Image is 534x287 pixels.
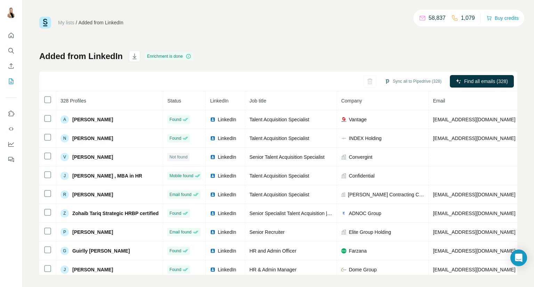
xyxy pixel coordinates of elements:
[218,229,236,236] span: LinkedIn
[79,19,123,26] div: Added from LinkedIn
[72,135,113,142] span: [PERSON_NAME]
[60,265,69,274] div: J
[429,14,446,22] p: 58,837
[60,190,69,199] div: R
[6,153,17,166] button: Feedback
[72,191,113,198] span: [PERSON_NAME]
[349,116,366,123] span: Vantage
[6,107,17,120] button: Use Surfe on LinkedIn
[249,211,404,216] span: Senior Specialist Talent Acquisition | Human Capital | People & Culture |
[218,210,236,217] span: LinkedIn
[218,266,236,273] span: LinkedIn
[169,135,181,141] span: Found
[72,172,142,179] span: [PERSON_NAME] , MBA in HR
[218,154,236,161] span: LinkedIn
[6,60,17,72] button: Enrich CSV
[486,13,519,23] button: Buy credits
[6,138,17,150] button: Dashboard
[60,134,69,142] div: N
[510,249,527,266] div: Open Intercom Messenger
[461,14,475,22] p: 1,079
[210,248,216,254] img: LinkedIn logo
[341,117,347,122] img: company-logo
[433,229,515,235] span: [EMAIL_ADDRESS][DOMAIN_NAME]
[249,229,284,235] span: Senior Recruiter
[169,266,181,273] span: Found
[169,229,191,235] span: Email found
[349,210,381,217] span: ADNOC Group
[169,191,191,198] span: Email found
[72,210,159,217] span: Zohaib Tariq Strategic HRBP certified
[60,98,86,104] span: 328 Profiles
[349,266,377,273] span: Dome Group
[60,115,69,124] div: A
[210,173,216,179] img: LinkedIn logo
[169,210,181,216] span: Found
[72,247,130,254] span: Guirlly [PERSON_NAME]
[39,51,123,62] h1: Added from LinkedIn
[450,75,514,88] button: Find all emails (328)
[210,267,216,272] img: LinkedIn logo
[6,44,17,57] button: Search
[433,211,515,216] span: [EMAIL_ADDRESS][DOMAIN_NAME]
[218,116,236,123] span: LinkedIn
[210,154,216,160] img: LinkedIn logo
[6,29,17,42] button: Quick start
[72,116,113,123] span: [PERSON_NAME]
[249,117,309,122] span: Talent Acquisition Specialist
[218,172,236,179] span: LinkedIn
[169,116,181,123] span: Found
[341,211,347,216] img: company-logo
[218,135,236,142] span: LinkedIn
[433,267,515,272] span: [EMAIL_ADDRESS][DOMAIN_NAME]
[6,123,17,135] button: Use Surfe API
[72,266,113,273] span: [PERSON_NAME]
[349,172,374,179] span: Confidential
[380,76,446,87] button: Sync all to Pipedrive (328)
[6,7,17,18] img: Avatar
[349,229,391,236] span: Elite Group Holding
[433,136,515,141] span: [EMAIL_ADDRESS][DOMAIN_NAME]
[341,248,347,254] img: company-logo
[76,19,77,26] li: /
[60,172,69,180] div: J
[341,267,347,272] img: company-logo
[433,192,515,197] span: [EMAIL_ADDRESS][DOMAIN_NAME]
[6,75,17,88] button: My lists
[210,229,216,235] img: LinkedIn logo
[249,173,309,179] span: Talent Acquisition Specialist
[349,135,381,142] span: INDEX Holding
[249,192,309,197] span: Talent Acquisition Specialist
[210,117,216,122] img: LinkedIn logo
[210,211,216,216] img: LinkedIn logo
[249,248,296,254] span: HR and Admin Officer
[249,98,266,104] span: Job title
[249,136,309,141] span: Talent Acquisition Specialist
[39,17,51,28] img: Surfe Logo
[60,247,69,255] div: G
[349,247,366,254] span: Farzana
[218,191,236,198] span: LinkedIn
[145,52,193,60] div: Enrichment is done
[210,136,216,141] img: LinkedIn logo
[169,173,193,179] span: Mobile found
[249,267,296,272] span: HR & Admin Manager
[167,98,181,104] span: Status
[169,154,187,160] span: Not found
[210,98,228,104] span: LinkedIn
[218,247,236,254] span: LinkedIn
[349,154,372,161] span: Convergint
[433,98,445,104] span: Email
[72,154,113,161] span: [PERSON_NAME]
[348,191,424,198] span: [PERSON_NAME] Contracting Co. (VICC)
[341,98,362,104] span: Company
[433,117,515,122] span: [EMAIL_ADDRESS][DOMAIN_NAME]
[210,192,216,197] img: LinkedIn logo
[433,248,515,254] span: [EMAIL_ADDRESS][DOMAIN_NAME]
[341,136,347,141] img: company-logo
[60,153,69,161] div: V
[58,20,74,25] a: My lists
[60,209,69,218] div: Z
[249,154,324,160] span: Senior Talent Acquisition Specialist
[464,78,508,85] span: Find all emails (328)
